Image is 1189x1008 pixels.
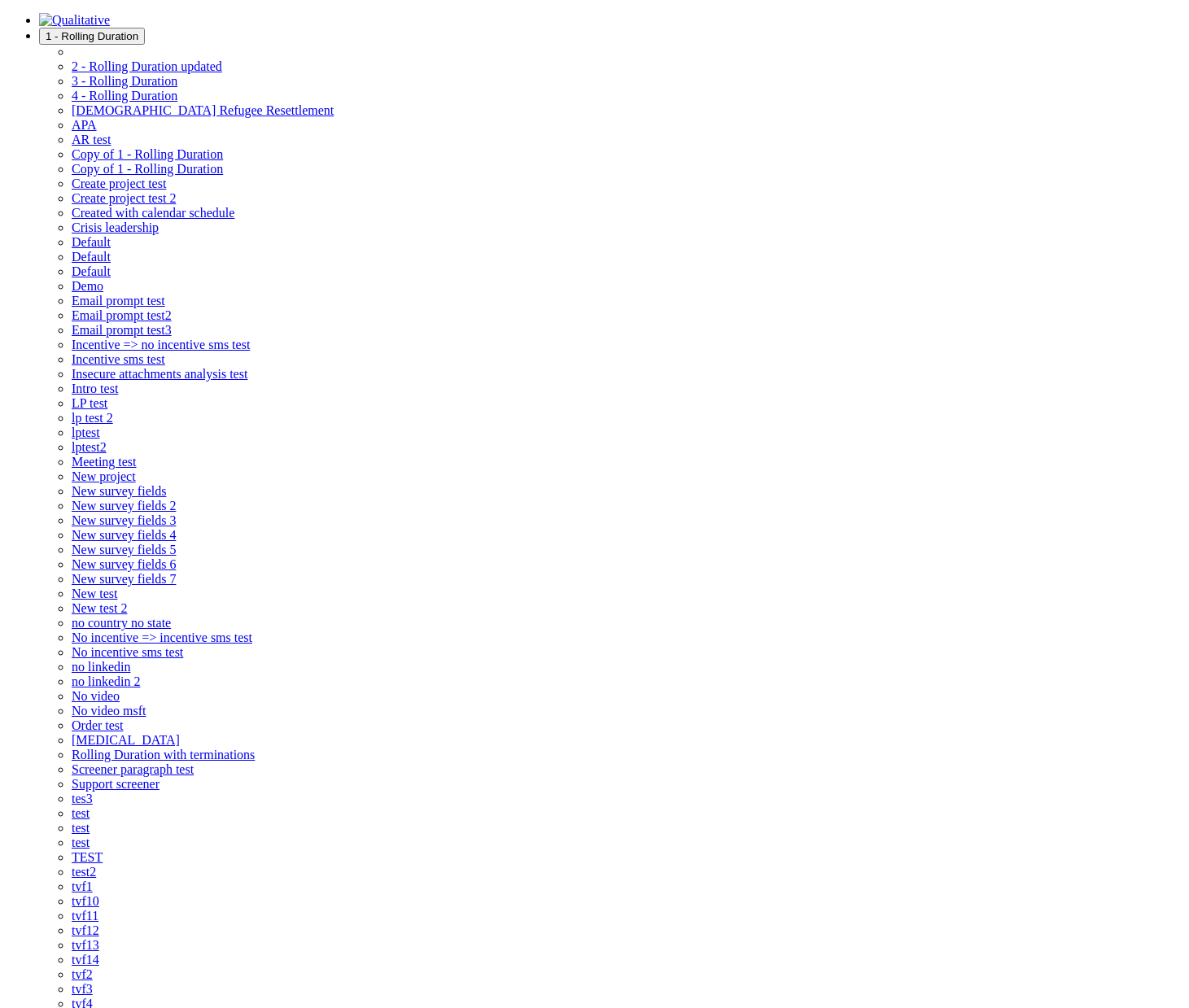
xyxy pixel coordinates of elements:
a: tvf2 [72,967,93,981]
a: New test [72,587,117,600]
a: Default [72,250,111,264]
span: test [72,836,90,849]
a: tvf11 [72,909,98,923]
a: tvf10 [72,894,99,908]
a: no linkedin [72,660,130,674]
a: tvf1 [72,879,93,893]
span: Copy of 1 - Rolling Duration [72,162,223,176]
span: Demo [72,279,103,293]
a: Create project test [72,177,166,190]
span: lptest [72,425,100,439]
span: No incentive => incentive sms test [72,631,252,644]
a: New survey fields [72,484,166,498]
a: [MEDICAL_DATA] [72,733,180,747]
span: Rolling Duration with terminations [72,748,255,761]
span: Screener paragraph test [72,762,194,776]
span: New survey fields 7 [72,572,176,586]
a: New survey fields 2 [72,499,176,513]
a: 2 - Rolling Duration updated [72,59,222,73]
a: Incentive => no incentive sms test [72,338,250,351]
a: Intro test [72,382,118,395]
a: tvf13 [72,938,99,952]
a: New survey fields 4 [72,528,176,542]
span: tvf14 [72,953,99,967]
a: No video [72,689,120,703]
span: Created with calendar schedule [72,206,234,220]
a: 4 - Rolling Duration [72,89,177,103]
iframe: Chat Widget [1108,930,1189,1008]
a: Insecure attachments analysis test [72,367,247,381]
a: Create project test 2 [72,191,176,205]
a: New test 2 [72,601,127,615]
a: TEST [72,850,103,864]
a: lptest2 [72,440,107,454]
a: Meeting test [72,455,137,469]
a: Incentive sms test [72,352,165,366]
span: Order test [72,718,124,732]
span: tes3 [72,792,93,805]
a: New survey fields 5 [72,543,176,556]
a: Copy of 1 - Rolling Duration [72,147,223,161]
a: test [72,821,90,835]
a: AR test [72,133,111,146]
a: New project [72,469,136,483]
a: Default [72,264,111,278]
span: Support screener [72,777,160,791]
a: APA [72,118,97,132]
a: Crisis leadership [72,220,159,234]
span: lp test 2 [72,411,113,425]
span: test [72,806,90,820]
a: Default [72,235,111,249]
a: tvf3 [72,982,93,996]
a: Email prompt test2 [72,308,172,322]
a: No incentive sms test [72,645,183,659]
a: no country no state [72,616,171,630]
a: test2 [72,865,96,879]
a: tvf12 [72,923,99,937]
span: LP test [72,396,107,410]
a: Email prompt test3 [72,323,172,337]
a: Email prompt test [72,294,165,308]
a: 3 - Rolling Duration [72,74,177,88]
span: 1 - Rolling Duration [46,30,138,42]
button: 1 - Rolling Duration [39,28,145,45]
span: New survey fields 3 [72,513,176,527]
